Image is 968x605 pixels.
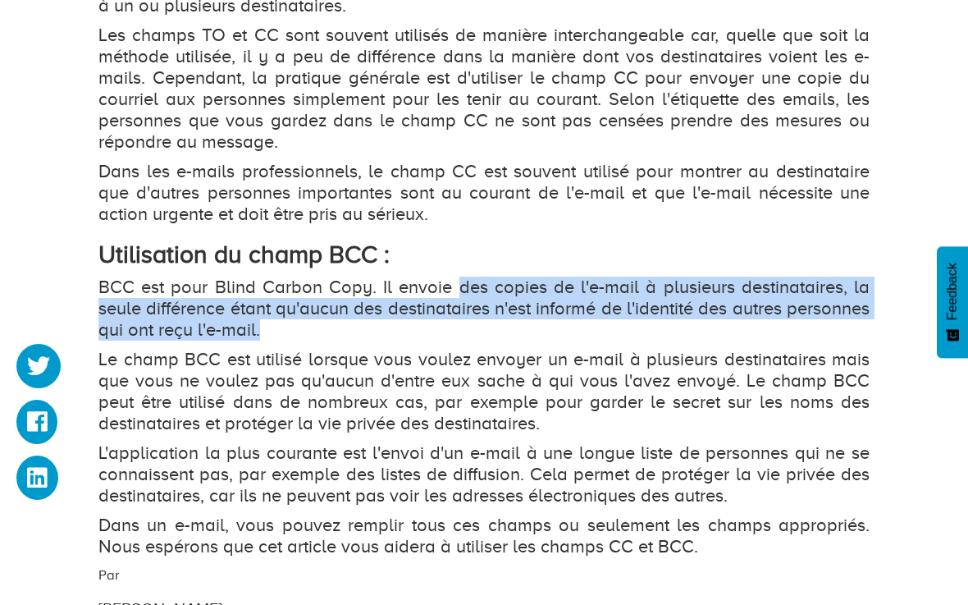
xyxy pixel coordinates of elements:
p: BCC est pour Blind Carbon Copy. Il envoie des copies de l'e-mail à plusieurs destinataires, la se... [98,277,870,341]
button: Feedback - Afficher l’enquête [937,246,968,358]
p: Le champ BCC est utilisé lorsque vous voulez envoyer un e-mail à plusieurs destinataires mais que... [98,349,870,434]
p: Dans les e-mails professionnels, le champ CC est souvent utilisé pour montrer au destinataire que... [98,161,870,225]
span: Feedback [945,263,960,320]
p: L'application la plus courante est l'envoi d'un e-mail à une longue liste de personnes qui ne se ... [98,442,870,506]
p: Dans un e-mail, vous pouvez remplir tous ces champs ou seulement les champs appropriés. Nous espé... [98,515,870,557]
p: Les champs TO et CC sont souvent utilisés de manière interchangeable car, quelle que soit la méth... [98,25,870,153]
strong: Utilisation du champ BCC : [98,241,390,268]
